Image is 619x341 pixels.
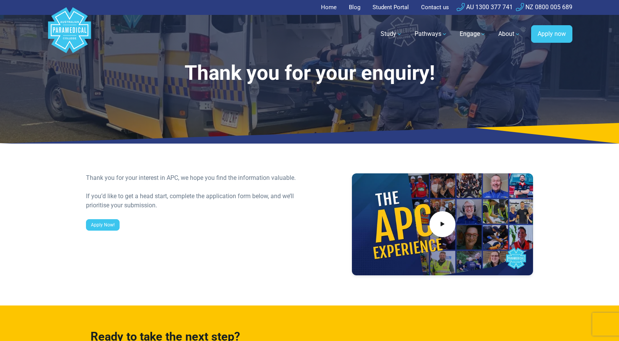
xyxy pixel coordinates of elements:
a: Apply now [531,25,572,43]
div: If you’d like to get a head start, complete the application form below, and we’ll prioritise your... [86,192,305,210]
a: NZ 0800 005 689 [516,3,572,11]
a: Study [376,23,407,45]
a: Pathways [410,23,452,45]
a: Australian Paramedical College [47,15,92,53]
a: Engage [455,23,491,45]
h1: Thank you for your enquiry! [86,61,533,85]
a: AU 1300 377 741 [457,3,513,11]
div: Thank you for your interest in APC, we hope you find the information valuable. [86,173,305,183]
a: Apply Now! [86,219,120,231]
a: About [494,23,525,45]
